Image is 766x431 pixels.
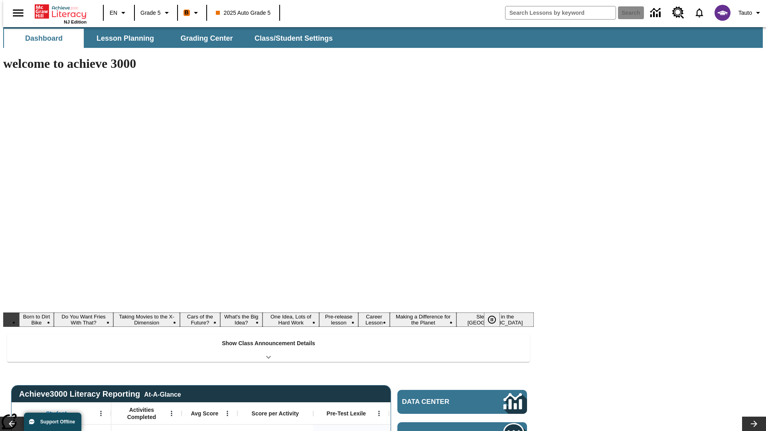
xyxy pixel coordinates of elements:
[95,407,107,419] button: Open Menu
[40,419,75,425] span: Support Offline
[35,3,87,24] div: Home
[4,29,84,48] button: Dashboard
[180,312,220,327] button: Slide 4 Cars of the Future?
[484,312,508,327] div: Pause
[248,29,339,48] button: Class/Student Settings
[252,410,299,417] span: Score per Activity
[373,407,385,419] button: Open Menu
[191,410,218,417] span: Avg Score
[397,390,527,414] a: Data Center
[54,312,113,327] button: Slide 2 Do You Want Fries With That?
[115,406,168,421] span: Activities Completed
[3,29,340,48] div: SubNavbar
[742,417,766,431] button: Lesson carousel, Next
[667,2,689,24] a: Resource Center, Will open in new tab
[46,410,67,417] span: Student
[319,312,358,327] button: Slide 7 Pre-release lesson
[64,20,87,24] span: NJ Edition
[35,4,87,20] a: Home
[222,339,315,348] p: Show Class Announcement Details
[106,6,132,20] button: Language: EN, Select a language
[110,9,117,17] span: EN
[221,407,233,419] button: Open Menu
[167,29,247,48] button: Grading Center
[3,27,763,48] div: SubNavbar
[180,6,204,20] button: Boost Class color is orange. Change class color
[7,334,530,362] div: Show Class Announcement Details
[710,2,735,23] button: Select a new avatar
[715,5,730,21] img: avatar image
[113,312,180,327] button: Slide 3 Taking Movies to the X-Dimension
[456,312,534,327] button: Slide 10 Sleepless in the Animal Kingdom
[738,9,752,17] span: Tauto
[19,312,54,327] button: Slide 1 Born to Dirt Bike
[646,2,667,24] a: Data Center
[263,312,319,327] button: Slide 6 One Idea, Lots of Hard Work
[358,312,390,327] button: Slide 8 Career Lesson
[689,2,710,23] a: Notifications
[144,389,181,398] div: At-A-Glance
[140,9,161,17] span: Grade 5
[24,413,81,431] button: Support Offline
[505,6,616,19] input: search field
[6,1,30,25] button: Open side menu
[137,6,175,20] button: Grade: Grade 5, Select a grade
[3,56,534,71] h1: welcome to achieve 3000
[166,407,178,419] button: Open Menu
[735,6,766,20] button: Profile/Settings
[390,312,456,327] button: Slide 9 Making a Difference for the Planet
[484,312,500,327] button: Pause
[220,312,263,327] button: Slide 5 What's the Big Idea?
[185,8,189,18] span: B
[85,29,165,48] button: Lesson Planning
[19,389,181,399] span: Achieve3000 Literacy Reporting
[216,9,271,17] span: 2025 Auto Grade 5
[402,398,477,406] span: Data Center
[327,410,366,417] span: Pre-Test Lexile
